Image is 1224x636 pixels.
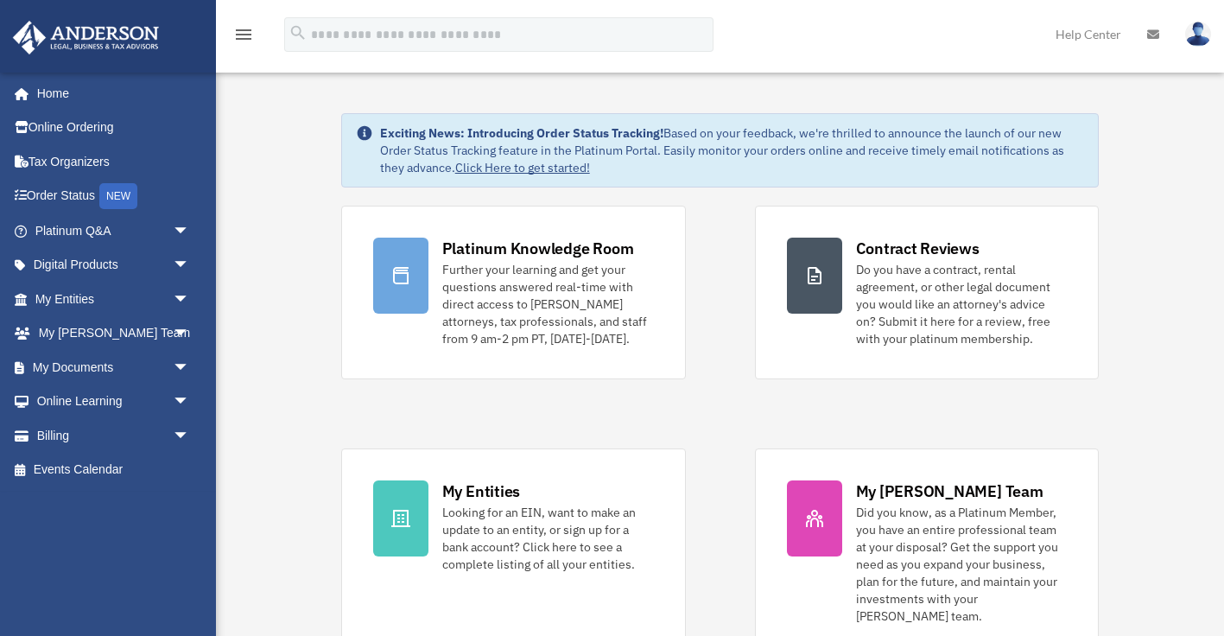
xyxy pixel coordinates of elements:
[12,316,216,351] a: My [PERSON_NAME] Teamarrow_drop_down
[173,385,207,420] span: arrow_drop_down
[12,453,216,487] a: Events Calendar
[380,124,1085,176] div: Based on your feedback, we're thrilled to announce the launch of our new Order Status Tracking fe...
[12,385,216,419] a: Online Learningarrow_drop_down
[12,179,216,214] a: Order StatusNEW
[12,213,216,248] a: Platinum Q&Aarrow_drop_down
[341,206,686,379] a: Platinum Knowledge Room Further your learning and get your questions answered real-time with dire...
[12,282,216,316] a: My Entitiesarrow_drop_down
[233,30,254,45] a: menu
[755,206,1100,379] a: Contract Reviews Do you have a contract, rental agreement, or other legal document you would like...
[442,504,654,573] div: Looking for an EIN, want to make an update to an entity, or sign up for a bank account? Click her...
[442,238,634,259] div: Platinum Knowledge Room
[856,504,1068,625] div: Did you know, as a Platinum Member, you have an entire professional team at your disposal? Get th...
[173,248,207,283] span: arrow_drop_down
[12,248,216,283] a: Digital Productsarrow_drop_down
[289,23,308,42] i: search
[380,125,663,141] strong: Exciting News: Introducing Order Status Tracking!
[12,144,216,179] a: Tax Organizers
[12,350,216,385] a: My Documentsarrow_drop_down
[442,261,654,347] div: Further your learning and get your questions answered real-time with direct access to [PERSON_NAM...
[856,261,1068,347] div: Do you have a contract, rental agreement, or other legal document you would like an attorney's ad...
[173,213,207,249] span: arrow_drop_down
[173,316,207,352] span: arrow_drop_down
[12,111,216,145] a: Online Ordering
[173,282,207,317] span: arrow_drop_down
[233,24,254,45] i: menu
[12,418,216,453] a: Billingarrow_drop_down
[173,350,207,385] span: arrow_drop_down
[442,480,520,502] div: My Entities
[1185,22,1211,47] img: User Pic
[8,21,164,54] img: Anderson Advisors Platinum Portal
[99,183,137,209] div: NEW
[856,480,1043,502] div: My [PERSON_NAME] Team
[856,238,980,259] div: Contract Reviews
[173,418,207,454] span: arrow_drop_down
[455,160,590,175] a: Click Here to get started!
[12,76,207,111] a: Home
